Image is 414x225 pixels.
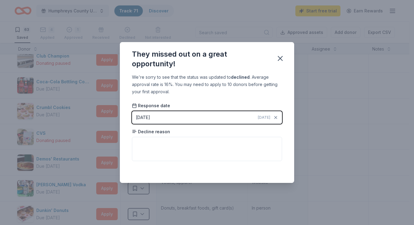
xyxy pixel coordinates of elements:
[132,129,170,135] span: Decline reason
[258,115,270,120] span: [DATE]
[136,114,150,121] div: [DATE]
[132,74,282,95] div: We're sorry to see that the status was updated to . Average approval rate is 16%. You may need to...
[132,49,269,69] div: They missed out on a great opportunity!
[231,74,250,80] b: declined
[132,111,282,124] button: [DATE][DATE]
[132,103,170,109] span: Response date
